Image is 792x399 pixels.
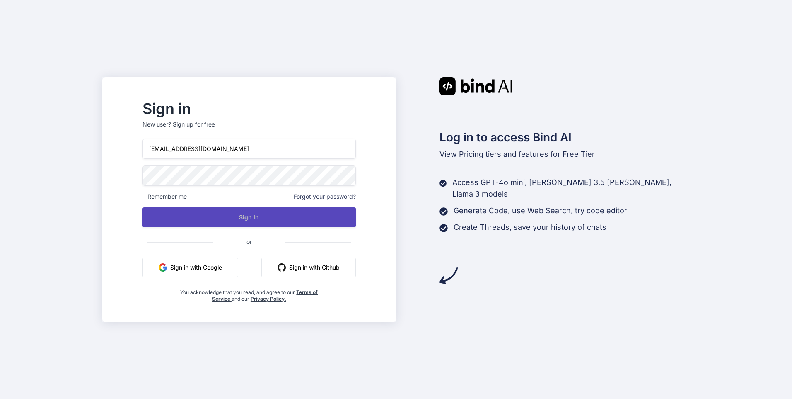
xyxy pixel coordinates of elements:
button: Sign in with Github [261,258,356,277]
span: or [213,231,285,252]
div: You acknowledge that you read, and agree to our and our [178,284,321,302]
a: Privacy Policy. [251,296,286,302]
h2: Sign in [142,102,356,115]
p: Create Threads, save your history of chats [454,221,606,233]
p: tiers and features for Free Tier [439,148,690,160]
img: Bind AI logo [439,77,512,95]
p: New user? [142,120,356,139]
span: Forgot your password? [294,192,356,201]
img: github [278,263,286,272]
span: Remember me [142,192,187,201]
span: View Pricing [439,150,483,158]
button: Sign in with Google [142,258,238,277]
img: google [159,263,167,272]
a: Terms of Service [212,289,318,302]
img: arrow [439,266,458,285]
input: Login or Email [142,139,356,159]
div: Sign up for free [173,120,215,129]
h2: Log in to access Bind AI [439,129,690,146]
button: Sign In [142,207,356,227]
p: Access GPT-4o mini, [PERSON_NAME] 3.5 [PERSON_NAME], Llama 3 models [452,177,690,200]
p: Generate Code, use Web Search, try code editor [454,205,627,217]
